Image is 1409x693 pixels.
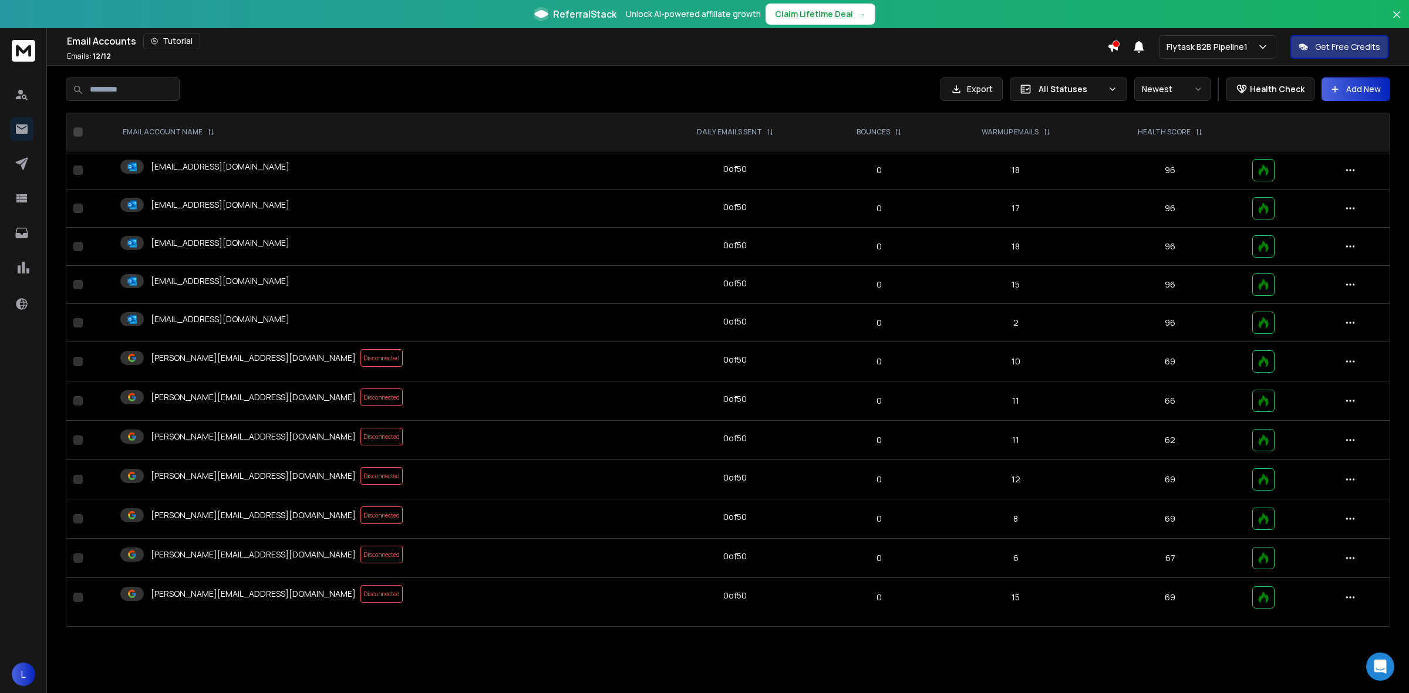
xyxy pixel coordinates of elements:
[828,241,930,252] p: 0
[723,550,747,562] div: 0 of 50
[1095,342,1245,381] td: 69
[937,266,1095,304] td: 15
[697,127,762,137] p: DAILY EMAILS SENT
[360,467,403,485] span: Disconnected
[828,356,930,367] p: 0
[553,7,616,21] span: ReferralStack
[67,52,111,61] p: Emails :
[828,202,930,214] p: 0
[828,395,930,407] p: 0
[937,421,1095,460] td: 11
[1134,77,1211,101] button: Newest
[93,51,111,61] span: 12 / 12
[1095,190,1245,228] td: 96
[828,591,930,603] p: 0
[937,578,1095,617] td: 15
[1039,83,1103,95] p: All Statuses
[1095,266,1245,304] td: 96
[1366,653,1394,681] div: Open Intercom Messenger
[937,539,1095,578] td: 6
[937,499,1095,539] td: 8
[1095,539,1245,578] td: 67
[828,552,930,564] p: 0
[723,316,747,327] div: 0 of 50
[151,352,356,364] p: [PERSON_NAME][EMAIL_ADDRESS][DOMAIN_NAME]
[626,8,761,20] p: Unlock AI-powered affiliate growth
[1095,151,1245,190] td: 96
[723,393,747,405] div: 0 of 50
[828,164,930,176] p: 0
[723,511,747,523] div: 0 of 50
[723,239,747,251] div: 0 of 50
[1167,41,1252,53] p: Flytask B2B Pipeline1
[828,279,930,290] p: 0
[360,428,403,445] span: Disconnected
[360,349,403,367] span: Disconnected
[723,278,747,289] div: 0 of 50
[937,460,1095,499] td: 12
[828,317,930,329] p: 0
[1315,41,1380,53] p: Get Free Credits
[937,228,1095,266] td: 18
[723,201,747,213] div: 0 of 50
[766,4,875,25] button: Claim Lifetime Deal→
[828,474,930,485] p: 0
[151,470,356,482] p: [PERSON_NAME][EMAIL_ADDRESS][DOMAIN_NAME]
[1095,499,1245,539] td: 69
[12,662,35,686] button: L
[937,304,1095,342] td: 2
[151,391,356,403] p: [PERSON_NAME][EMAIL_ADDRESS][DOMAIN_NAME]
[857,127,890,137] p: BOUNCES
[982,127,1039,137] p: WARMUP EMAILS
[67,33,1107,49] div: Email Accounts
[151,275,289,287] p: [EMAIL_ADDRESS][DOMAIN_NAME]
[723,432,747,444] div: 0 of 50
[1095,381,1245,421] td: 66
[151,549,356,560] p: [PERSON_NAME][EMAIL_ADDRESS][DOMAIN_NAME]
[123,127,214,137] div: EMAIL ACCOUNT NAME
[937,381,1095,421] td: 11
[723,472,747,484] div: 0 of 50
[1322,77,1390,101] button: Add New
[1389,7,1404,35] button: Close banner
[1226,77,1314,101] button: Health Check
[360,388,403,406] span: Disconnected
[937,151,1095,190] td: 18
[151,431,356,442] p: [PERSON_NAME][EMAIL_ADDRESS][DOMAIN_NAME]
[723,354,747,366] div: 0 of 50
[151,161,289,173] p: [EMAIL_ADDRESS][DOMAIN_NAME]
[360,585,403,603] span: Disconnected
[1095,460,1245,499] td: 69
[941,77,1003,101] button: Export
[1290,35,1388,59] button: Get Free Credits
[858,8,866,20] span: →
[723,590,747,601] div: 0 of 50
[151,509,356,521] p: [PERSON_NAME][EMAIL_ADDRESS][DOMAIN_NAME]
[1138,127,1191,137] p: HEALTH SCORE
[828,434,930,446] p: 0
[360,506,403,524] span: Disconnected
[1250,83,1304,95] p: Health Check
[1095,578,1245,617] td: 69
[1095,304,1245,342] td: 96
[937,342,1095,381] td: 10
[1095,228,1245,266] td: 96
[1095,421,1245,460] td: 62
[151,313,289,325] p: [EMAIL_ADDRESS][DOMAIN_NAME]
[151,588,356,600] p: [PERSON_NAME][EMAIL_ADDRESS][DOMAIN_NAME]
[937,190,1095,228] td: 17
[360,546,403,563] span: Disconnected
[151,199,289,211] p: [EMAIL_ADDRESS][DOMAIN_NAME]
[723,163,747,175] div: 0 of 50
[828,513,930,525] p: 0
[143,33,200,49] button: Tutorial
[151,237,289,249] p: [EMAIL_ADDRESS][DOMAIN_NAME]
